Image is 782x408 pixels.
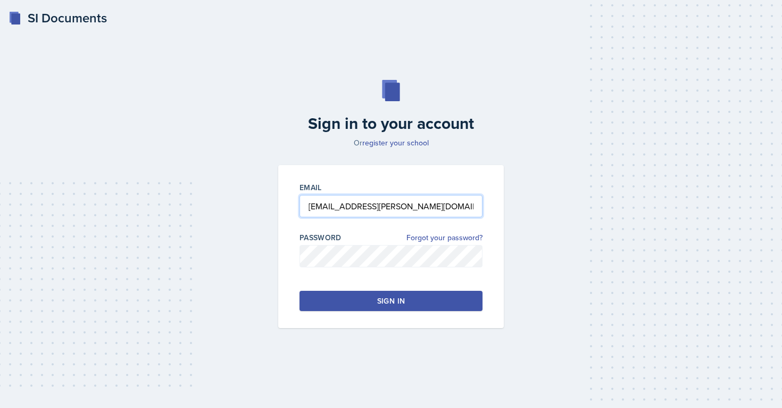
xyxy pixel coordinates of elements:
a: Forgot your password? [406,232,482,243]
label: Email [300,182,322,193]
p: Or [272,137,510,148]
h2: Sign in to your account [272,114,510,133]
a: SI Documents [9,9,107,28]
input: Email [300,195,482,217]
a: register your school [362,137,429,148]
button: Sign in [300,291,482,311]
div: Sign in [377,296,405,306]
label: Password [300,232,342,243]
